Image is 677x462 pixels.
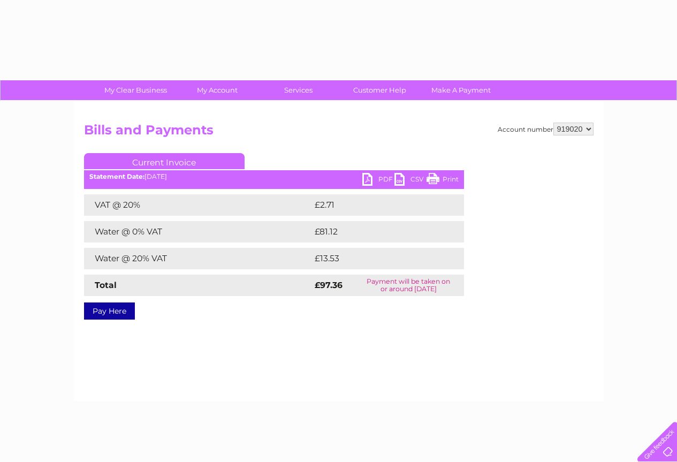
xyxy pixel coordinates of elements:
[84,153,245,169] a: Current Invoice
[336,80,424,100] a: Customer Help
[173,80,261,100] a: My Account
[312,221,440,243] td: £81.12
[84,173,464,180] div: [DATE]
[315,280,343,290] strong: £97.36
[89,172,144,180] b: Statement Date:
[84,248,312,269] td: Water @ 20% VAT
[394,173,427,188] a: CSV
[84,194,312,216] td: VAT @ 20%
[254,80,343,100] a: Services
[84,302,135,320] a: Pay Here
[312,194,437,216] td: £2.71
[427,173,459,188] a: Print
[498,123,594,135] div: Account number
[417,80,505,100] a: Make A Payment
[353,275,464,296] td: Payment will be taken on or around [DATE]
[84,123,594,143] h2: Bills and Payments
[84,221,312,243] td: Water @ 0% VAT
[95,280,117,290] strong: Total
[92,80,180,100] a: My Clear Business
[362,173,394,188] a: PDF
[312,248,441,269] td: £13.53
